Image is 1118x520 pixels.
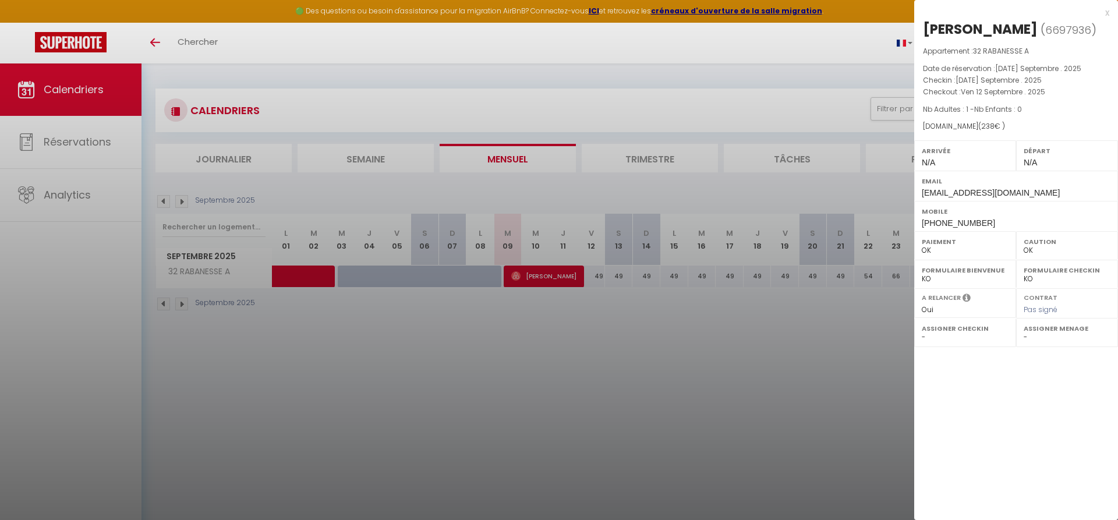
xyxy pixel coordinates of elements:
span: 6697936 [1045,23,1091,37]
label: Assigner Checkin [922,323,1009,334]
span: 32 RABANESSE A [973,46,1029,56]
label: Paiement [922,236,1009,247]
span: [EMAIL_ADDRESS][DOMAIN_NAME] [922,188,1060,197]
label: Formulaire Checkin [1024,264,1110,276]
label: Formulaire Bienvenue [922,264,1009,276]
span: N/A [922,158,935,167]
label: Départ [1024,145,1110,157]
span: Nb Enfants : 0 [974,104,1022,114]
div: [PERSON_NAME] [923,20,1038,38]
i: Sélectionner OUI si vous souhaiter envoyer les séquences de messages post-checkout [963,293,971,306]
span: Nb Adultes : 1 - [923,104,1022,114]
p: Checkout : [923,86,1109,98]
span: 238 [981,121,995,131]
label: Arrivée [922,145,1009,157]
label: Caution [1024,236,1110,247]
span: N/A [1024,158,1037,167]
span: [DATE] Septembre . 2025 [956,75,1042,85]
span: ( € ) [978,121,1005,131]
span: [PHONE_NUMBER] [922,218,995,228]
p: Date de réservation : [923,63,1109,75]
label: Contrat [1024,293,1057,300]
span: ( ) [1041,22,1096,38]
p: Appartement : [923,45,1109,57]
label: A relancer [922,293,961,303]
label: Mobile [922,206,1110,217]
label: Assigner Menage [1024,323,1110,334]
label: Email [922,175,1110,187]
button: Ouvrir le widget de chat LiveChat [9,5,44,40]
span: Pas signé [1024,305,1057,314]
div: [DOMAIN_NAME] [923,121,1109,132]
p: Checkin : [923,75,1109,86]
span: Ven 12 Septembre . 2025 [961,87,1045,97]
span: [DATE] Septembre . 2025 [995,63,1081,73]
div: x [914,6,1109,20]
